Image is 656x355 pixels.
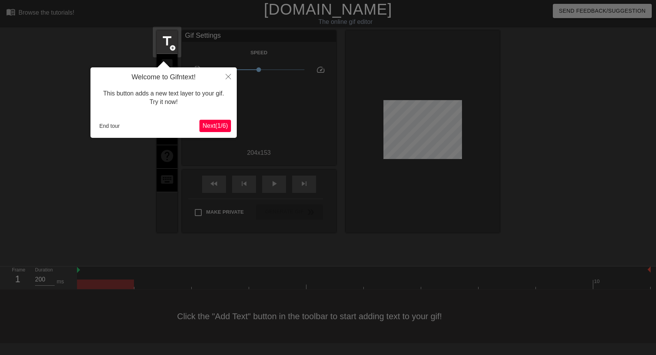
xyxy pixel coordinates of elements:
button: Close [220,67,237,85]
button: Next [199,120,231,132]
span: Next ( 1 / 6 ) [202,122,228,129]
div: This button adds a new text layer to your gif. Try it now! [96,82,231,114]
button: End tour [96,120,123,132]
h4: Welcome to Gifntext! [96,73,231,82]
